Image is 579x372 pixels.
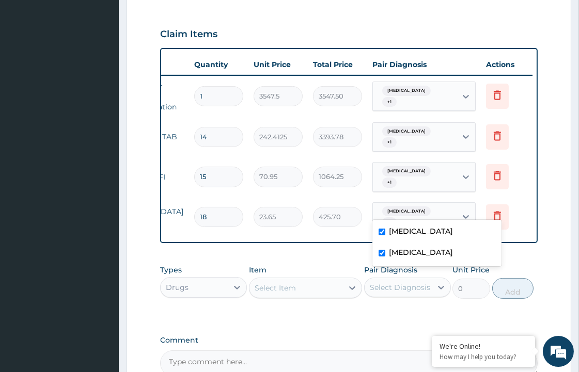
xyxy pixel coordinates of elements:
[382,217,397,228] span: + 1
[382,206,431,217] span: [MEDICAL_DATA]
[248,54,308,75] th: Unit Price
[60,117,143,221] span: We're online!
[364,265,417,275] label: Pair Diagnosis
[389,226,453,236] label: [MEDICAL_DATA]
[452,265,490,275] label: Unit Price
[169,5,194,30] div: Minimize live chat window
[249,265,267,275] label: Item
[189,54,248,75] th: Quantity
[166,282,189,293] div: Drugs
[255,283,296,293] div: Select Item
[382,137,397,148] span: + 1
[160,266,182,274] label: Types
[160,336,537,345] label: Comment
[19,52,42,77] img: d_794563401_company_1708531726252_794563401
[481,54,533,75] th: Actions
[367,54,481,75] th: Pair Diagnosis
[440,352,527,361] p: How may I help you today?
[382,166,431,176] span: [MEDICAL_DATA]
[370,282,430,293] div: Select Diagnosis
[160,29,217,40] h3: Claim Items
[382,126,431,137] span: [MEDICAL_DATA]
[492,278,534,299] button: Add
[382,97,397,107] span: + 1
[389,247,453,257] label: [MEDICAL_DATA]
[5,256,197,292] textarea: Type your message and hit 'Enter'
[382,177,397,188] span: + 1
[54,58,174,71] div: Chat with us now
[382,86,431,96] span: [MEDICAL_DATA]
[440,342,527,351] div: We're Online!
[308,54,367,75] th: Total Price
